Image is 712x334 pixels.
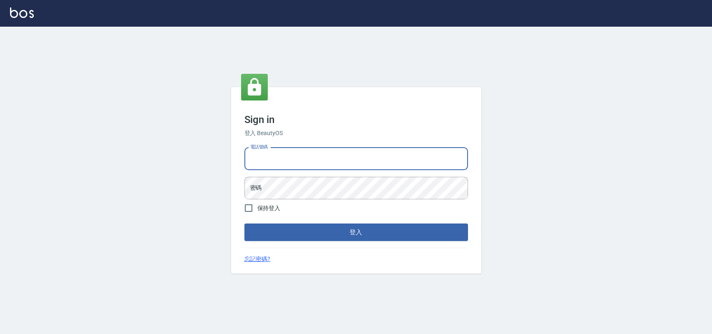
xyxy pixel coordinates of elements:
[10,8,34,18] img: Logo
[244,224,468,241] button: 登入
[257,204,281,213] span: 保持登入
[244,129,468,138] h6: 登入 BeautyOS
[244,255,271,264] a: 忘記密碼?
[250,144,268,150] label: 電話號碼
[244,114,468,126] h3: Sign in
